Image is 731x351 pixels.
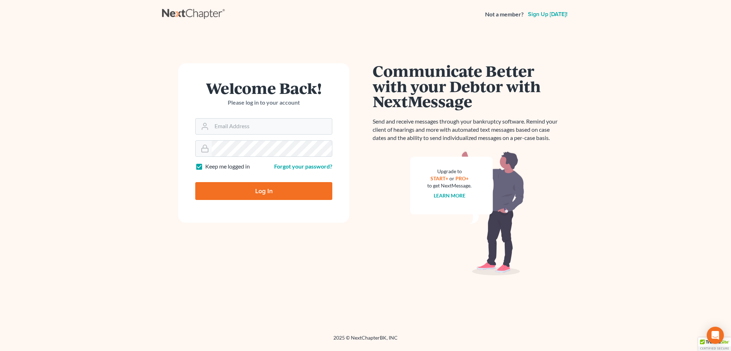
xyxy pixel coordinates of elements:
a: START+ [430,175,448,181]
a: Forgot your password? [274,163,332,170]
span: or [449,175,454,181]
div: TrustedSite Certified [698,337,731,351]
p: Send and receive messages through your bankruptcy software. Remind your client of hearings and mo... [373,117,562,142]
div: 2025 © NextChapterBK, INC [162,334,569,347]
p: Please log in to your account [195,99,332,107]
h1: Welcome Back! [195,80,332,96]
div: Open Intercom Messenger [707,327,724,344]
a: PRO+ [455,175,469,181]
a: Sign up [DATE]! [526,11,569,17]
input: Email Address [212,119,332,134]
label: Keep me logged in [205,162,250,171]
div: to get NextMessage. [427,182,472,189]
div: Upgrade to [427,168,472,175]
input: Log In [195,182,332,200]
img: nextmessage_bg-59042aed3d76b12b5cd301f8e5b87938c9018125f34e5fa2b7a6b67550977c72.svg [410,151,524,276]
h1: Communicate Better with your Debtor with NextMessage [373,63,562,109]
a: Learn more [434,192,465,199]
strong: Not a member? [485,10,524,19]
